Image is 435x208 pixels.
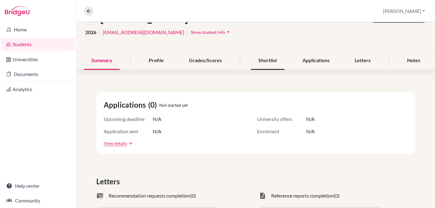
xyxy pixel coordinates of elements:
[104,115,153,123] span: Upcoming deadline
[84,52,120,70] div: Summary
[191,30,225,35] span: Show student info
[257,128,306,135] span: Enrolment
[104,99,148,110] span: Applications
[306,128,315,135] span: N/A
[1,83,75,95] a: Analytics
[153,128,161,135] span: N/A
[259,192,266,199] span: task
[400,52,428,70] div: Notes
[380,5,428,17] button: [PERSON_NAME]
[96,176,122,187] span: Letters
[103,29,184,36] a: [EMAIL_ADDRESS][DOMAIN_NAME]
[190,192,196,199] span: (0)
[109,192,190,199] span: Recommendation requests completion
[1,53,75,66] a: Universities
[191,27,232,37] button: Show student infoarrow_drop_down
[334,192,340,199] span: (0)
[1,38,75,50] a: Students
[295,52,337,70] div: Applications
[1,23,75,36] a: Home
[104,128,153,135] span: Application sent
[127,141,133,146] a: arrow_forward
[96,192,104,199] span: mark_email_read
[271,192,334,199] span: Reference reports completion
[225,29,231,35] i: arrow_drop_down
[99,29,100,36] span: |
[1,194,75,207] a: Community
[1,68,75,80] a: Documents
[104,140,127,146] a: View details
[141,52,171,70] div: Profile
[1,180,75,192] a: Help center
[187,29,188,36] span: |
[347,52,378,70] div: Letters
[148,99,159,110] span: (0)
[159,102,188,108] span: Not started yet
[306,115,315,123] span: N/A
[251,52,284,70] div: Shortlist
[5,6,29,16] img: Bridge-U
[182,52,229,70] div: Grades/Scores
[153,115,161,123] span: N/A
[85,29,96,36] span: 2026
[257,115,306,123] span: University offers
